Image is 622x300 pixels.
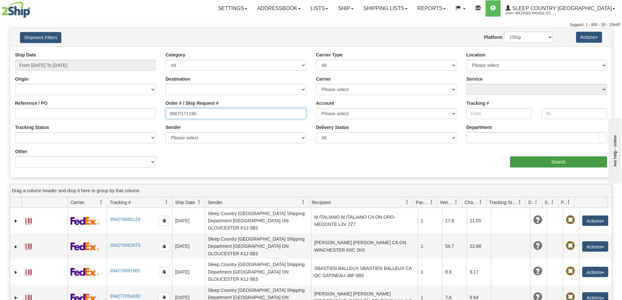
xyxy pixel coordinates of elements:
td: 1 [418,233,442,259]
a: Ship [333,0,358,17]
span: Pickup Not Assigned [566,241,575,250]
a: 394276991961 [110,268,140,273]
span: Packages [416,199,429,206]
a: Expand [13,218,19,224]
a: Sleep Country [GEOGRAPHIC_DATA] 2044 / Wilfried.Passee-Coutrin [501,0,620,17]
a: 394277054330 [110,293,140,299]
label: Other [15,148,27,155]
label: Carrier [316,76,331,82]
span: Delivery Status [528,199,534,206]
a: Delivery Status filter column settings [531,197,542,208]
a: Tracking Status filter column settings [514,197,525,208]
span: Sleep Country [GEOGRAPHIC_DATA] [511,6,612,11]
button: Shipment Filters [20,32,61,43]
td: [DATE] [172,259,205,285]
td: SBASTIEN BALLEUX SBASTIEN BALLEUX CA QC GATINEAU J8P 0B5 [311,259,418,285]
button: Actions [576,32,602,43]
span: Carrier [71,199,85,206]
label: Department [466,124,492,131]
td: 1 [418,259,442,285]
a: Settings [213,0,252,17]
span: Charge [465,199,478,206]
a: Charge filter column settings [475,197,486,208]
img: logo2044.jpg [2,2,30,18]
span: Sender [208,199,222,206]
input: To [542,108,607,119]
td: 22.88 [467,233,491,259]
a: Ship Date filter column settings [194,197,205,208]
button: Actions [582,241,608,252]
td: 17.8 [442,208,467,233]
td: Sleep Country [GEOGRAPHIC_DATA] Shipping Department [GEOGRAPHIC_DATA] ON GLOUCESTER K1J 0B3 [205,233,311,259]
td: [DATE] [172,233,205,259]
button: Actions [582,215,608,226]
a: 394276895129 [110,217,140,222]
img: 2 - FedEx [71,217,99,225]
img: 2 - FedEx [71,242,99,250]
label: Delivery Status [316,124,349,131]
label: Carrier Type [316,52,343,58]
span: Pickup Not Assigned [566,267,575,276]
a: Reports [412,0,451,17]
label: Destination [166,76,190,82]
a: Shipping lists [359,0,412,17]
a: Expand [13,269,19,276]
img: 2 - FedEx [71,268,99,276]
td: 9.17 [467,259,491,285]
label: Sender [166,124,181,131]
span: 2044 / Wilfried.Passee-Coutrin [505,10,554,17]
span: Ship Date [175,199,195,206]
span: Unknown [533,215,542,225]
button: Copy to clipboard [158,216,169,226]
label: Reference / PO [15,100,48,106]
label: Tracking Status [15,124,49,131]
a: Addressbook [252,0,306,17]
a: Expand [13,244,19,250]
label: Order # / Ship Request # [166,100,219,106]
span: Pickup Not Assigned [566,215,575,225]
a: Sender filter column settings [298,197,309,208]
a: Label [25,266,32,277]
label: Origin [15,76,28,82]
span: Shipment Issues [545,199,550,206]
a: Recipient filter column settings [402,197,413,208]
a: 394276962873 [110,243,140,248]
span: Unknown [533,267,542,276]
a: Tracking # filter column settings [161,197,172,208]
div: Support: 1 - 855 - 55 - 2SHIP [2,22,620,28]
iframe: chat widget [607,117,621,183]
a: Lists [306,0,333,17]
a: Pickup Status filter column settings [563,197,574,208]
div: grid grouping header [10,184,612,197]
button: Copy to clipboard [158,267,169,277]
span: Tracking # [110,199,131,206]
a: Weight filter column settings [451,197,462,208]
td: Sleep Country [GEOGRAPHIC_DATA] Shipping Department [GEOGRAPHIC_DATA] ON GLOUCESTER K1J 0B3 [205,208,311,233]
td: Sleep Country [GEOGRAPHIC_DATA] Shipping Department [GEOGRAPHIC_DATA] ON GLOUCESTER K1J 0B3 [205,259,311,285]
label: Location [466,52,485,58]
span: Recipient [312,199,331,206]
td: [DATE] [172,208,205,233]
td: 54.7 [442,233,467,259]
a: Carrier filter column settings [96,197,107,208]
a: Label [25,215,32,226]
a: Label [25,241,32,251]
button: Copy to clipboard [158,242,169,251]
label: Service [466,76,483,82]
button: Actions [582,267,608,277]
td: 1 [418,208,442,233]
td: M ITALIANO M ITALIANO CA ON ORO-MEDONTE L3V 7Z7 [311,208,418,233]
label: Ship Date [15,52,36,58]
span: Unknown [533,241,542,250]
label: Account [316,100,334,106]
div: live help - online [5,6,60,10]
span: Weight [440,199,454,206]
input: Search [510,156,607,167]
input: From [466,108,532,119]
td: [PERSON_NAME] [PERSON_NAME] CA ON WINCHESTER K0C 2K0 [311,233,418,259]
td: 11.05 [467,208,491,233]
a: Shipment Issues filter column settings [547,197,558,208]
span: Tracking Status [489,199,518,206]
label: Tracking # [466,100,489,106]
span: Pickup Status [561,199,566,206]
